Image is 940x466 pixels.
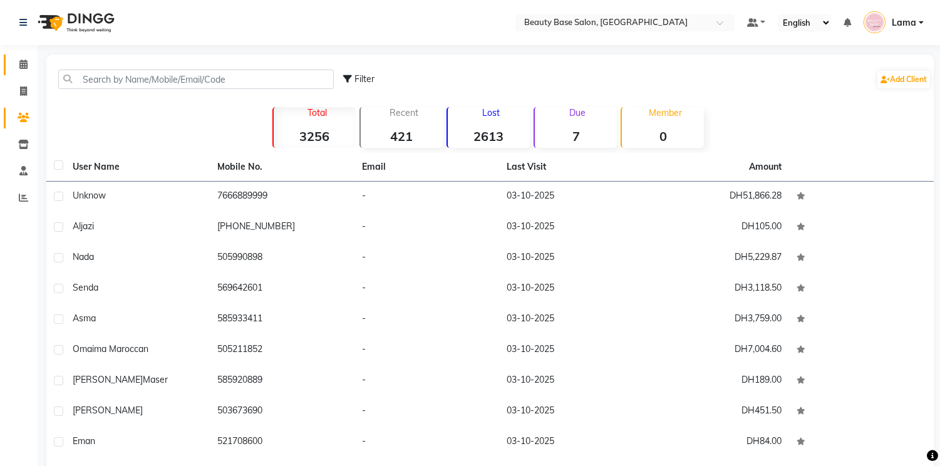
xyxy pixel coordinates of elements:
[210,153,354,182] th: Mobile No.
[499,335,644,366] td: 03-10-2025
[537,107,617,118] p: Due
[644,212,789,243] td: DH105.00
[354,427,499,458] td: -
[73,435,95,447] span: eman
[65,153,210,182] th: User Name
[210,212,354,243] td: [PHONE_NUMBER]
[864,11,886,33] img: Lama
[499,182,644,212] td: 03-10-2025
[354,243,499,274] td: -
[354,73,374,85] span: Filter
[73,190,106,201] span: unknow
[499,396,644,427] td: 03-10-2025
[366,107,443,118] p: Recent
[644,274,789,304] td: DH3,118.50
[73,282,98,293] span: senda
[210,243,354,274] td: 505990898
[644,396,789,427] td: DH451.50
[354,335,499,366] td: -
[354,212,499,243] td: -
[877,71,930,88] a: Add Client
[354,182,499,212] td: -
[274,128,356,144] strong: 3256
[279,107,356,118] p: Total
[210,335,354,366] td: 505211852
[892,16,916,29] span: Lama
[354,274,499,304] td: -
[73,343,148,355] span: omaima maroccan
[499,212,644,243] td: 03-10-2025
[535,128,617,144] strong: 7
[210,274,354,304] td: 569642601
[622,128,704,144] strong: 0
[32,5,118,40] img: logo
[210,396,354,427] td: 503673690
[644,335,789,366] td: DH7,004.60
[73,374,143,385] span: [PERSON_NAME]
[210,427,354,458] td: 521708600
[210,304,354,335] td: 585933411
[448,128,530,144] strong: 2613
[499,243,644,274] td: 03-10-2025
[354,366,499,396] td: -
[499,153,644,182] th: Last Visit
[499,274,644,304] td: 03-10-2025
[354,153,499,182] th: Email
[210,182,354,212] td: 7666889999
[644,182,789,212] td: DH51,866.28
[73,220,94,232] span: aljazi
[499,427,644,458] td: 03-10-2025
[73,251,94,262] span: nada
[210,366,354,396] td: 585920889
[644,427,789,458] td: DH84.00
[644,366,789,396] td: DH189.00
[644,243,789,274] td: DH5,229.87
[644,304,789,335] td: DH3,759.00
[741,153,789,181] th: Amount
[143,374,168,385] span: maser
[73,313,96,324] span: asma
[354,396,499,427] td: -
[453,107,530,118] p: Lost
[354,304,499,335] td: -
[627,107,704,118] p: Member
[58,70,334,89] input: Search by Name/Mobile/Email/Code
[499,366,644,396] td: 03-10-2025
[361,128,443,144] strong: 421
[73,405,143,416] span: [PERSON_NAME]
[499,304,644,335] td: 03-10-2025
